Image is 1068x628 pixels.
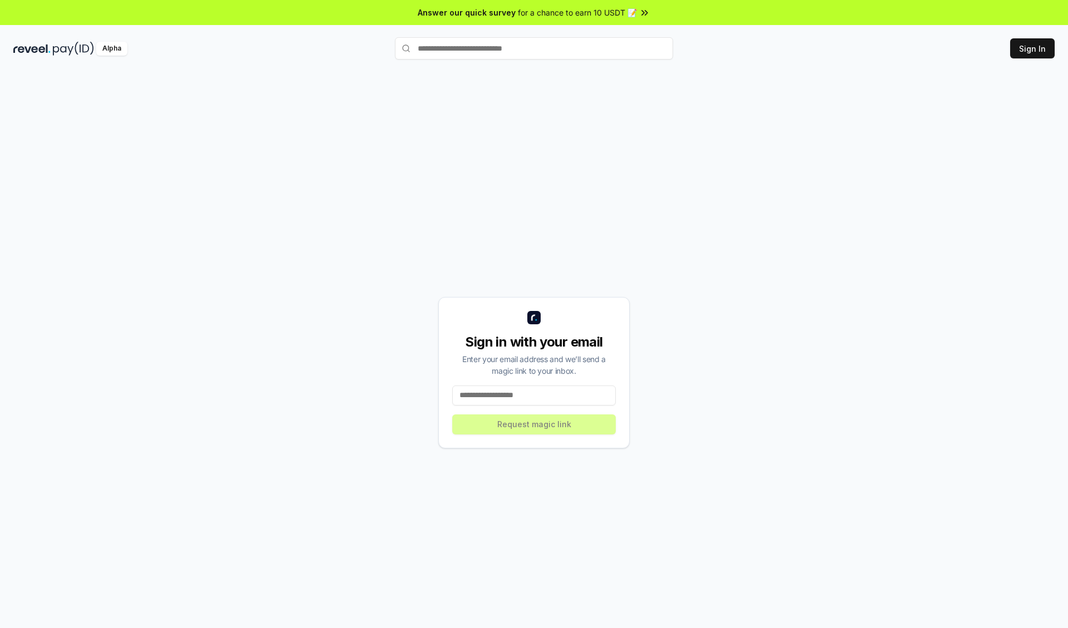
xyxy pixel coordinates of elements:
img: reveel_dark [13,42,51,56]
img: pay_id [53,42,94,56]
div: Enter your email address and we’ll send a magic link to your inbox. [452,353,616,377]
button: Sign In [1010,38,1055,58]
span: for a chance to earn 10 USDT 📝 [518,7,637,18]
span: Answer our quick survey [418,7,516,18]
div: Sign in with your email [452,333,616,351]
div: Alpha [96,42,127,56]
img: logo_small [527,311,541,324]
